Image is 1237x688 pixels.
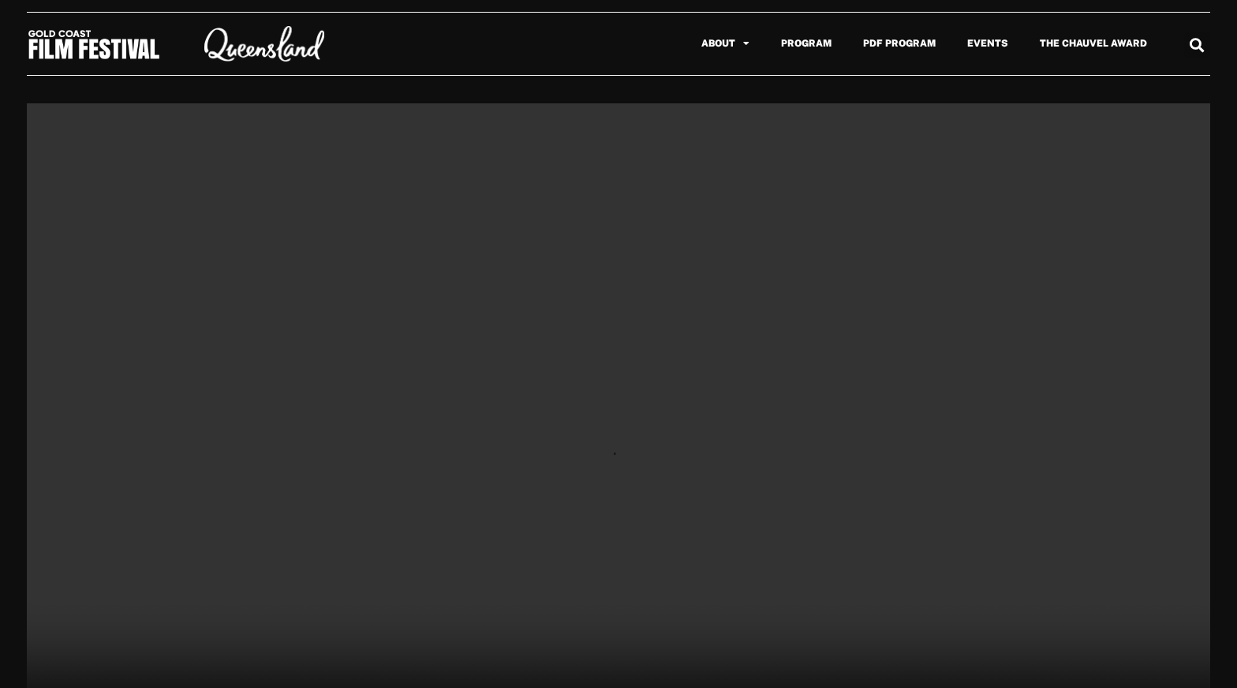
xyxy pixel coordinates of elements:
a: About [686,25,765,62]
nav: Menu [362,25,1163,62]
div: Search [1184,32,1210,58]
a: The Chauvel Award [1024,25,1163,62]
a: Events [951,25,1024,62]
a: PDF Program [847,25,951,62]
a: Program [765,25,847,62]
